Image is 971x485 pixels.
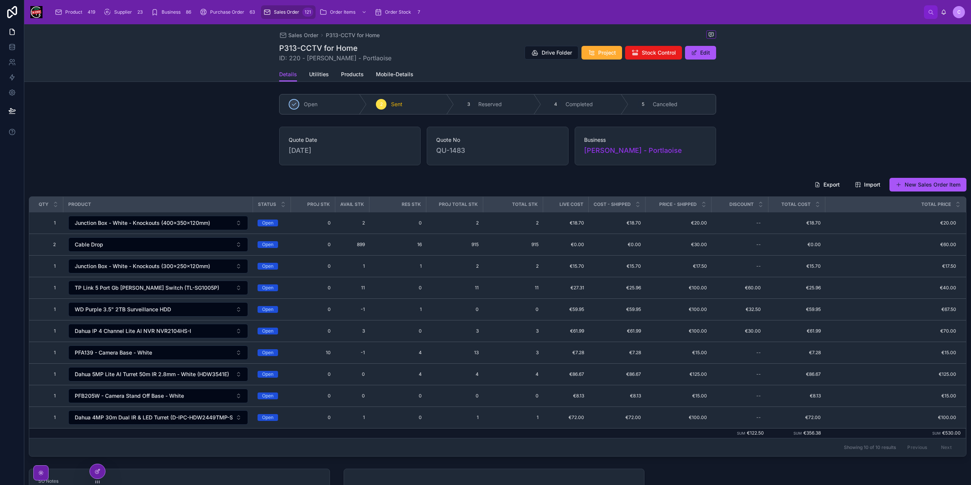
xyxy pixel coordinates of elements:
a: €86.67 [548,371,584,377]
a: €100.00 [650,285,707,291]
a: Open [258,328,286,334]
span: Order Stock [385,9,411,15]
a: €27.31 [548,285,584,291]
a: 3 [340,328,365,334]
span: -1 [340,350,365,356]
a: Mobile-Details [376,67,413,83]
span: €15.70 [773,263,821,269]
span: €18.70 [548,220,584,226]
span: WD Purple 3.5" 2TB Surveillance HDD [75,306,171,313]
a: Details [279,67,297,82]
a: €59.95 [548,306,584,312]
span: Reserved [478,100,502,108]
a: 0 [295,220,331,226]
span: 4 [374,350,422,356]
span: 2 [340,220,365,226]
span: TP Link 5 Port Gb [PERSON_NAME] Switch (TL-SG1005P) [75,284,219,292]
div: Open [262,349,273,356]
span: €15.70 [548,263,584,269]
a: Products [341,67,364,83]
a: Sales Order121 [261,5,316,19]
a: 0 [340,371,365,377]
a: 11 [340,285,365,291]
span: Project [598,49,616,57]
span: Junction Box - White - Knockouts (300x250x120mm) [75,262,210,270]
span: €100.00 [650,306,707,312]
a: Select Button [68,237,248,252]
span: PFA139 - Camera Base - White [75,349,152,356]
span: PFB205W - Camera Stand Off Base - White [75,392,184,400]
a: 1 [38,368,59,380]
a: 3 [488,328,539,334]
a: 1 [38,303,59,315]
a: 0 [295,263,331,269]
span: 0 [295,242,331,248]
a: 899 [340,242,365,248]
span: €59.95 [593,306,641,312]
a: 0 [374,328,422,334]
span: Business [162,9,181,15]
span: 4 [431,371,479,377]
span: €125.00 [826,371,957,377]
a: 1 [38,217,59,229]
a: €60.00 [716,282,764,294]
span: 2 [41,242,56,248]
span: Details [279,71,297,78]
a: 0 [295,306,331,312]
span: Quote Date [289,136,411,144]
a: Product419 [52,5,100,19]
span: €61.99 [548,328,584,334]
span: 0 [431,306,479,312]
span: 1 [41,328,56,334]
a: P313-CCTV for Home [326,31,380,39]
span: 1 [41,350,56,356]
span: 3 [488,350,539,356]
button: Import [849,178,886,191]
span: Order Items [330,9,355,15]
a: 2 [488,220,539,226]
span: 1 [340,263,365,269]
a: Select Button [68,388,248,403]
img: App logo [30,6,42,18]
button: Export [808,178,846,191]
a: €0.00 [773,242,821,248]
span: 13 [431,350,479,356]
a: 0 [374,220,422,226]
span: €86.67 [773,371,821,377]
span: Supplier [114,9,132,15]
a: 0 [488,306,539,312]
span: 3 [431,328,479,334]
button: Select Button [68,367,248,381]
button: Select Button [68,389,248,403]
a: 915 [431,242,479,248]
div: Open [262,328,273,334]
div: 86 [184,8,193,17]
span: €25.96 [773,285,821,291]
a: €61.99 [593,328,641,334]
a: €20.00 [650,220,707,226]
a: -- [716,217,764,229]
a: 0 [295,285,331,291]
span: 1 [41,220,56,226]
span: €20.00 [826,220,957,226]
button: Select Button [68,237,248,252]
a: 2 [431,220,479,226]
a: Business86 [149,5,196,19]
div: Open [262,392,273,399]
span: Sent [391,100,402,108]
div: Open [262,284,273,291]
div: Open [262,220,273,226]
span: €60.00 [719,285,761,291]
div: 7 [414,8,423,17]
a: 1 [38,325,59,337]
span: €86.67 [593,371,641,377]
a: €17.50 [650,263,707,269]
span: €40.00 [826,285,957,291]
